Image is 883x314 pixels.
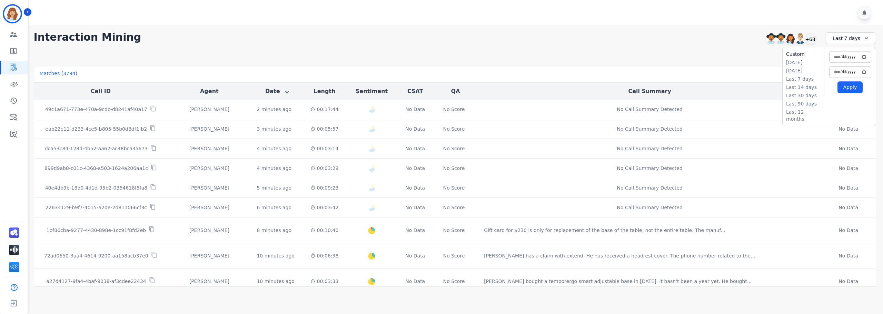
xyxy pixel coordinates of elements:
[45,106,147,113] p: 49c1a671-773e-470a-9cdc-d8241af40a17
[443,227,465,234] div: No Score
[257,165,291,172] div: 4 minutes ago
[257,106,291,113] div: 2 minutes ago
[40,70,78,80] div: Matches ( 3794 )
[173,165,246,172] div: [PERSON_NAME]
[44,165,148,172] p: 899d9ab8-c01c-4368-a503-1624a206aa1c
[403,204,427,211] div: No Data
[403,125,427,132] div: No Data
[826,204,870,211] div: No Data
[173,227,246,234] div: [PERSON_NAME]
[786,84,821,91] li: Last 14 days
[200,87,219,95] button: Agent
[173,252,246,259] div: [PERSON_NAME]
[4,6,21,22] img: Bordered avatar
[826,165,870,172] div: No Data
[403,252,427,259] div: No Data
[403,278,427,285] div: No Data
[309,125,340,132] div: 00:05:57
[309,106,340,113] div: 00:17:44
[786,59,821,66] li: [DATE]
[826,125,870,132] div: No Data
[786,109,821,122] li: Last 12 months
[826,252,870,259] div: No Data
[443,278,465,285] div: No Score
[309,204,340,211] div: 00:03:42
[314,87,335,95] button: Length
[786,67,821,74] li: [DATE]
[403,165,427,172] div: No Data
[484,184,815,191] div: No Call Summary Detected
[403,145,427,152] div: No Data
[826,145,870,152] div: No Data
[309,227,340,234] div: 00:10:40
[47,227,146,234] p: 1bf86cba-9277-4430-898e-1cc91f8fd2eb
[46,125,147,132] p: eab22e11-d233-4ce5-b805-55b0d8df1fb2
[443,204,465,211] div: No Score
[173,125,246,132] div: [PERSON_NAME]
[46,204,147,211] p: 22634129-b9f7-4015-a2de-2d811066cf3c
[484,278,752,285] div: [PERSON_NAME] bought a temporergo smart adjustable base in [DATE]. It hasn't been a year yet. He ...
[786,100,821,107] li: Last 90 days
[826,184,870,191] div: No Data
[173,204,246,211] div: [PERSON_NAME]
[837,81,863,93] button: Apply
[44,252,148,259] p: 72ad0650-3aa4-4614-9200-aa158acb37e0
[173,145,246,152] div: [PERSON_NAME]
[443,145,465,152] div: No Score
[257,184,291,191] div: 5 minutes ago
[257,252,294,259] div: 10 minutes ago
[451,87,460,95] button: QA
[257,204,291,211] div: 6 minutes ago
[173,184,246,191] div: [PERSON_NAME]
[403,184,427,191] div: No Data
[484,204,815,211] div: No Call Summary Detected
[786,92,821,99] li: Last 30 days
[443,165,465,172] div: No Score
[309,145,340,152] div: 00:03:14
[484,227,725,234] div: Gift card for $230 is only for replacement of the base of the table, not the entire table. The ma...
[309,252,340,259] div: 00:06:38
[403,227,427,234] div: No Data
[309,184,340,191] div: 00:09:23
[826,227,870,234] div: No Data
[403,106,427,113] div: No Data
[91,87,111,95] button: Call ID
[443,106,465,113] div: No Score
[309,278,340,285] div: 00:03:33
[786,51,821,58] li: Custom
[484,106,815,113] div: No Call Summary Detected
[826,278,870,285] div: No Data
[484,252,755,259] div: [PERSON_NAME] has a claim with extend. He has received a headrest cover. The phone number related...
[257,278,294,285] div: 10 minutes ago
[45,145,148,152] p: dca53c84-128d-4b52-aa62-ac48bca3a673
[443,184,465,191] div: No Score
[46,278,146,285] p: a27d4127-9fa4-4baf-9038-af3cdee22434
[407,87,423,95] button: CSAT
[443,125,465,132] div: No Score
[484,125,815,132] div: No Call Summary Detected
[173,106,246,113] div: [PERSON_NAME]
[804,33,816,45] div: +68
[257,227,291,234] div: 8 minutes ago
[484,145,815,152] div: No Call Summary Detected
[356,87,388,95] button: Sentiment
[825,32,876,44] div: Last 7 days
[173,278,246,285] div: [PERSON_NAME]
[484,165,815,172] div: No Call Summary Detected
[309,165,340,172] div: 00:03:29
[45,184,148,191] p: 40e4db9b-18d0-4d1d-95b2-0354618f5fa8
[34,31,141,43] h1: Interaction Mining
[786,75,821,82] li: Last 7 days
[257,125,291,132] div: 3 minutes ago
[265,87,290,95] button: Date
[257,145,291,152] div: 4 minutes ago
[628,87,671,95] button: Call Summary
[443,252,465,259] div: No Score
